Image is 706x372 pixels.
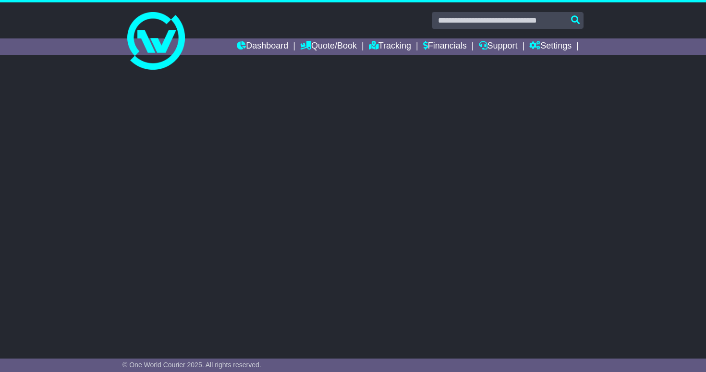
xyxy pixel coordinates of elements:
a: Tracking [369,38,411,55]
a: Support [479,38,518,55]
a: Settings [529,38,572,55]
a: Quote/Book [300,38,357,55]
span: © One World Courier 2025. All rights reserved. [122,361,261,369]
a: Financials [423,38,467,55]
a: Dashboard [237,38,288,55]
